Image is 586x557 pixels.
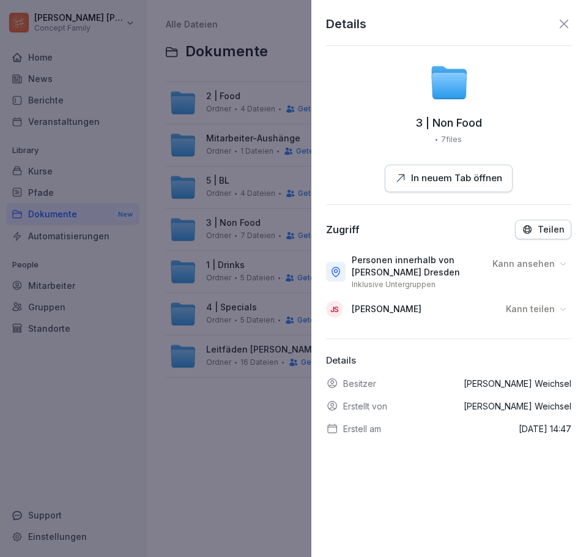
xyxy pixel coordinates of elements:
p: Details [326,354,571,368]
p: Erstell am [343,422,381,435]
div: Zugriff [326,223,360,236]
button: Teilen [515,220,571,239]
p: Erstellt von [343,400,387,413]
div: JS [326,301,343,318]
p: Inklusive Untergruppen [352,280,436,290]
p: 7 files [441,134,462,145]
p: [PERSON_NAME] Weichsel [464,377,571,390]
p: Details [326,15,366,33]
p: 3 | Non Food [415,117,482,129]
p: Teilen [538,225,565,234]
p: Kann ansehen [492,258,555,270]
p: [PERSON_NAME] Weichsel [464,400,571,413]
p: Besitzer [343,377,376,390]
p: Personen innerhalb von [PERSON_NAME] Dresden [352,254,483,278]
p: Kann teilen [506,303,555,315]
p: [PERSON_NAME] [352,303,421,315]
p: [DATE] 14:47 [519,422,571,435]
p: In neuem Tab öffnen [411,171,502,185]
button: In neuem Tab öffnen [385,165,513,192]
